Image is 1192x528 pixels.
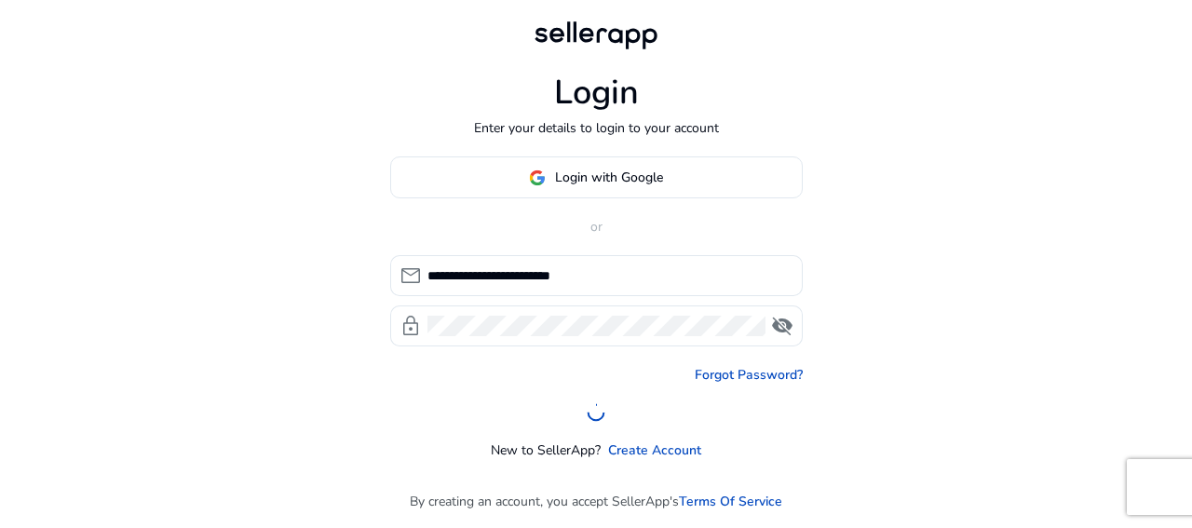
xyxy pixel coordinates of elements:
p: New to SellerApp? [491,440,601,460]
a: Terms Of Service [679,492,782,511]
h1: Login [554,73,639,113]
p: Enter your details to login to your account [474,118,719,138]
p: or [390,217,803,237]
span: Login with Google [555,168,663,187]
span: lock [400,315,422,337]
a: Forgot Password? [695,365,803,385]
img: google-logo.svg [529,169,546,186]
span: mail [400,264,422,287]
a: Create Account [608,440,701,460]
span: visibility_off [771,315,793,337]
button: Login with Google [390,156,803,198]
